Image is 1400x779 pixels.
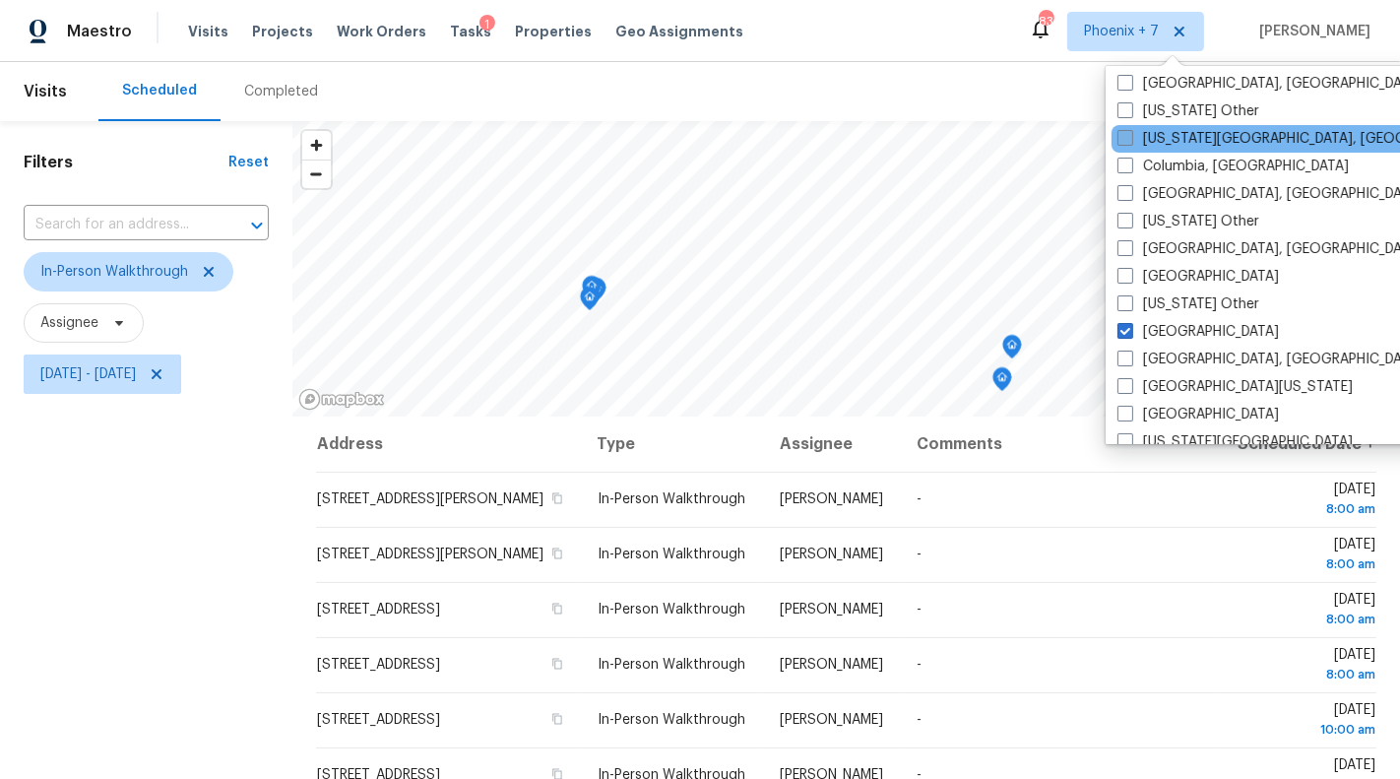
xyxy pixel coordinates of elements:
[317,713,440,727] span: [STREET_ADDRESS]
[317,492,543,506] span: [STREET_ADDRESS][PERSON_NAME]
[1002,335,1022,365] div: Map marker
[1117,405,1279,424] label: [GEOGRAPHIC_DATA]
[24,70,67,113] span: Visits
[548,655,566,673] button: Copy Address
[1117,267,1279,287] label: [GEOGRAPHIC_DATA]
[1039,12,1052,32] div: 83
[582,276,602,306] div: Map marker
[582,417,764,472] th: Type
[40,262,188,282] span: In-Person Walkthrough
[1117,212,1259,231] label: [US_STATE] Other
[780,658,883,672] span: [PERSON_NAME]
[1117,101,1259,121] label: [US_STATE] Other
[548,710,566,728] button: Copy Address
[188,22,228,41] span: Visits
[1235,610,1375,629] div: 8:00 am
[1235,648,1375,684] span: [DATE]
[317,548,543,561] span: [STREET_ADDRESS][PERSON_NAME]
[40,313,98,333] span: Assignee
[1117,432,1353,452] label: [US_STATE][GEOGRAPHIC_DATA]
[548,545,566,562] button: Copy Address
[587,278,606,308] div: Map marker
[598,603,745,617] span: In-Person Walkthrough
[598,492,745,506] span: In-Person Walkthrough
[780,603,883,617] span: [PERSON_NAME]
[298,388,385,411] a: Mapbox homepage
[548,489,566,507] button: Copy Address
[780,713,883,727] span: [PERSON_NAME]
[40,364,136,384] span: [DATE] - [DATE]
[917,713,922,727] span: -
[292,121,1397,417] canvas: Map
[992,367,1012,398] div: Map marker
[780,492,883,506] span: [PERSON_NAME]
[1235,499,1375,519] div: 8:00 am
[901,417,1219,472] th: Comments
[1235,703,1375,740] span: [DATE]
[780,548,883,561] span: [PERSON_NAME]
[917,548,922,561] span: -
[24,210,214,240] input: Search for an address...
[1235,554,1375,574] div: 8:00 am
[1117,294,1259,314] label: [US_STATE] Other
[1219,417,1376,472] th: Scheduled Date ↑
[1235,665,1375,684] div: 8:00 am
[317,603,440,617] span: [STREET_ADDRESS]
[1235,538,1375,574] span: [DATE]
[1235,593,1375,629] span: [DATE]
[615,22,743,41] span: Geo Assignments
[1084,22,1159,41] span: Phoenix + 7
[244,82,318,101] div: Completed
[598,548,745,561] span: In-Person Walkthrough
[548,600,566,617] button: Copy Address
[917,492,922,506] span: -
[450,25,491,38] span: Tasks
[580,287,600,317] div: Map marker
[1117,377,1353,397] label: [GEOGRAPHIC_DATA][US_STATE]
[24,153,228,172] h1: Filters
[316,417,582,472] th: Address
[243,212,271,239] button: Open
[1235,483,1375,519] span: [DATE]
[598,658,745,672] span: In-Person Walkthrough
[917,658,922,672] span: -
[1251,22,1370,41] span: [PERSON_NAME]
[764,417,901,472] th: Assignee
[1117,322,1279,342] label: [GEOGRAPHIC_DATA]
[515,22,592,41] span: Properties
[317,658,440,672] span: [STREET_ADDRESS]
[302,161,331,188] span: Zoom out
[598,713,745,727] span: In-Person Walkthrough
[122,81,197,100] div: Scheduled
[917,603,922,617] span: -
[252,22,313,41] span: Projects
[1117,157,1349,176] label: Columbia, [GEOGRAPHIC_DATA]
[302,131,331,160] button: Zoom in
[302,160,331,188] button: Zoom out
[479,15,495,34] div: 1
[1235,720,1375,740] div: 10:00 am
[228,153,269,172] div: Reset
[67,22,132,41] span: Maestro
[337,22,426,41] span: Work Orders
